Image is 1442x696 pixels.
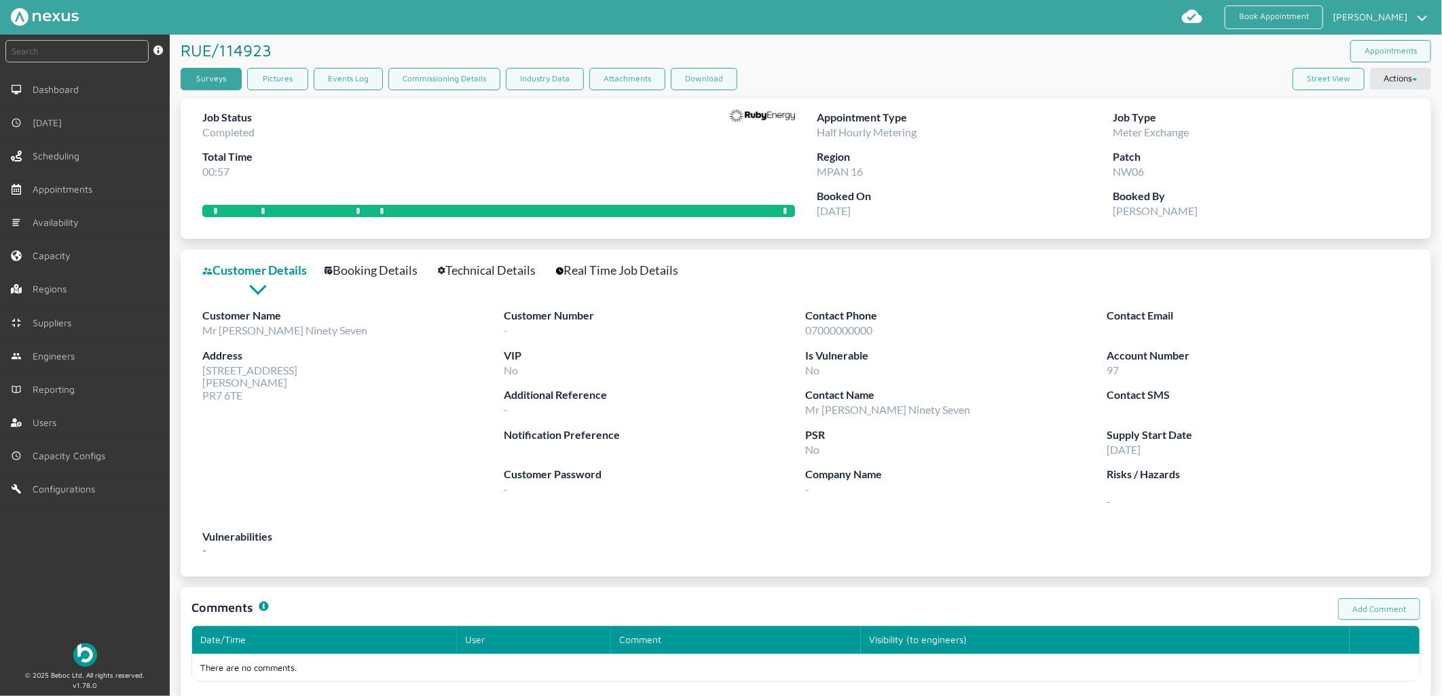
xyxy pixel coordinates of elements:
[817,109,1113,126] label: Appointment Type
[202,528,1409,566] div: -
[33,184,98,195] span: Appointments
[806,443,820,456] span: No
[33,484,100,495] span: Configurations
[504,403,509,416] span: -
[202,165,229,178] span: 00:57
[11,450,22,461] img: md-time.svg
[589,68,665,90] a: Attachments
[33,351,80,362] span: Engineers
[1107,347,1409,364] label: Account Number
[730,109,795,123] img: Supplier Logo
[817,188,1113,205] label: Booked On
[202,125,255,138] span: Completed
[202,347,504,364] label: Address
[11,217,22,228] img: md-list.svg
[1107,443,1141,456] span: [DATE]
[33,151,85,161] span: Scheduling
[11,250,22,261] img: capacity-left-menu.svg
[11,84,22,95] img: md-desktop.svg
[1107,307,1409,324] label: Contact Email
[33,84,84,95] span: Dashboard
[611,626,861,653] th: Comment
[1181,5,1203,27] img: md-cloud-done.svg
[438,260,551,280] a: Technical Details
[33,317,77,328] span: Suppliers
[1107,387,1409,404] label: Contact SMS
[247,68,308,90] a: Pictures
[1293,68,1365,90] button: Street View
[11,317,22,328] img: md-contract.svg
[11,184,22,195] img: appointments-left-menu.svg
[33,384,80,395] span: Reporting
[806,364,820,376] span: No
[806,427,1107,444] label: PSR
[671,68,737,90] button: Download
[504,427,806,444] label: Notification Preference
[1350,40,1431,62] a: Appointments
[504,347,806,364] label: VIP
[817,204,851,217] span: [DATE]
[504,307,806,324] label: Customer Number
[191,598,253,617] h1: Comments
[1225,5,1323,29] a: Book Appointment
[11,117,22,128] img: md-time.svg
[1113,188,1410,205] label: Booked By
[1113,149,1410,166] label: Patch
[1107,466,1409,483] label: Risks / Hazards
[388,68,500,90] a: Commissioning Details
[556,260,693,280] a: Real Time Job Details
[817,125,917,138] span: Half Hourly Metering
[202,260,322,280] a: Customer Details
[33,284,72,294] span: Regions
[806,482,810,495] span: -
[202,149,255,166] label: Total Time
[504,387,806,404] label: Additional Reference
[202,528,1409,545] label: Vulnerabilities
[181,68,242,90] a: Surveys
[1113,165,1145,178] span: NW06
[1113,125,1189,138] span: Meter Exchange
[325,260,432,280] a: Booking Details
[192,626,457,653] th: Date/Time
[504,364,519,376] span: No
[806,466,1107,483] label: Company Name
[181,35,276,66] h1: RUE/114923 ️️️
[806,307,1107,324] label: Contact Phone
[202,364,297,402] span: [STREET_ADDRESS] [PERSON_NAME] PR7 6TE
[504,466,806,483] label: Customer Password
[314,68,383,90] a: Events Log
[11,351,22,362] img: md-people.svg
[202,109,255,126] label: Job Status
[33,117,67,128] span: [DATE]
[33,217,84,228] span: Availability
[861,626,1350,653] th: Visibility (to engineers)
[11,417,22,428] img: user-left-menu.svg
[806,324,873,336] span: 07000000000
[202,324,367,336] span: Mr [PERSON_NAME] Ninety Seven
[1107,364,1120,376] span: 97
[806,347,1107,364] label: Is Vulnerable
[1113,109,1410,126] label: Job Type
[33,250,76,261] span: Capacity
[11,384,22,395] img: md-book.svg
[192,654,1350,681] td: There are no comments.
[1370,68,1431,90] button: Actions
[1107,483,1409,507] span: -
[457,626,611,653] th: User
[504,482,509,495] span: -
[33,417,62,428] span: Users
[1113,204,1198,217] span: [PERSON_NAME]
[11,151,22,161] img: scheduling-left-menu.svg
[1107,427,1409,444] label: Supply Start Date
[11,8,79,26] img: Nexus
[5,40,149,62] input: Search by: Ref, PostCode, MPAN, MPRN, Account, Customer
[11,284,22,294] img: regions.left-menu.svg
[33,450,111,461] span: Capacity Configs
[1338,598,1420,621] a: Add Comment
[817,149,1113,166] label: Region
[202,307,504,324] label: Customer Name
[73,643,97,667] img: Beboc Logo
[504,324,509,336] span: -
[11,484,22,495] img: md-build.svg
[817,165,863,178] span: MPAN 16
